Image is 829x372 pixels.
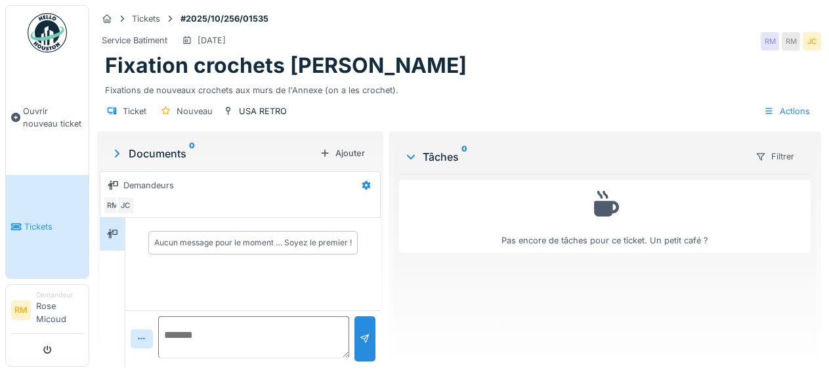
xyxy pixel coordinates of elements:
[761,32,779,51] div: RM
[461,149,467,165] sup: 0
[110,146,314,161] div: Documents
[102,34,167,47] div: Service Batiment
[175,12,274,25] strong: #2025/10/256/01535
[404,149,744,165] div: Tâches
[116,196,135,215] div: JC
[36,290,83,300] div: Demandeur
[750,147,800,166] div: Filtrer
[103,196,121,215] div: RM
[11,290,83,334] a: RM DemandeurRose Micoud
[803,32,821,51] div: JC
[123,179,174,192] div: Demandeurs
[105,79,813,96] div: Fixations de nouveaux crochets aux murs de l'Annexe (on a les crochet).
[189,146,195,161] sup: 0
[11,300,31,320] li: RM
[758,102,816,121] div: Actions
[314,144,370,162] div: Ajouter
[177,105,213,117] div: Nouveau
[198,34,226,47] div: [DATE]
[24,220,83,233] span: Tickets
[36,290,83,331] li: Rose Micoud
[23,105,83,130] span: Ouvrir nouveau ticket
[132,12,160,25] div: Tickets
[408,186,802,247] div: Pas encore de tâches pour ce ticket. Un petit café ?
[782,32,800,51] div: RM
[28,13,67,52] img: Badge_color-CXgf-gQk.svg
[6,175,89,278] a: Tickets
[105,53,467,78] h1: Fixation crochets [PERSON_NAME]
[154,237,352,249] div: Aucun message pour le moment … Soyez le premier !
[6,60,89,175] a: Ouvrir nouveau ticket
[123,105,146,117] div: Ticket
[239,105,287,117] div: USA RETRO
